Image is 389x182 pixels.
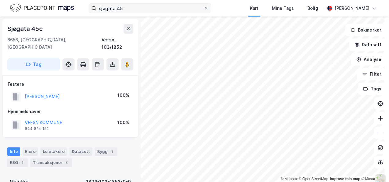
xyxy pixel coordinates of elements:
input: Søk på adresse, matrikkel, gårdeiere, leietakere eller personer [96,4,204,13]
button: Bokmerker [345,24,387,36]
div: Festere [8,81,133,88]
button: Datasett [349,39,387,51]
div: Transaksjoner [30,158,72,167]
div: 1 [19,160,25,166]
div: Info [7,147,20,156]
div: Leietakere [40,147,67,156]
div: 4 [64,160,70,166]
iframe: Chat Widget [358,153,389,182]
button: Tags [358,83,387,95]
div: Hjemmelshaver [8,108,133,115]
div: 100% [117,92,129,99]
a: Improve this map [330,177,360,181]
div: Sjøgata 45c [7,24,44,34]
div: Mine Tags [272,5,294,12]
div: Datasett [69,147,92,156]
div: [PERSON_NAME] [335,5,369,12]
div: Kart [250,5,258,12]
button: Filter [357,68,387,80]
div: 8656, [GEOGRAPHIC_DATA], [GEOGRAPHIC_DATA] [7,36,102,51]
img: logo.f888ab2527a4732fd821a326f86c7f29.svg [10,3,74,13]
div: 844 824 122 [25,126,49,131]
div: 100% [117,119,129,126]
div: Vefsn, 103/1852 [102,36,133,51]
div: Bygg [95,147,117,156]
a: OpenStreetMap [299,177,328,181]
div: 1 [109,149,115,155]
div: Eiere [23,147,38,156]
div: ESG [7,158,28,167]
button: Analyse [351,53,387,66]
div: Bolig [307,5,318,12]
a: Mapbox [281,177,298,181]
button: Tag [7,58,60,70]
